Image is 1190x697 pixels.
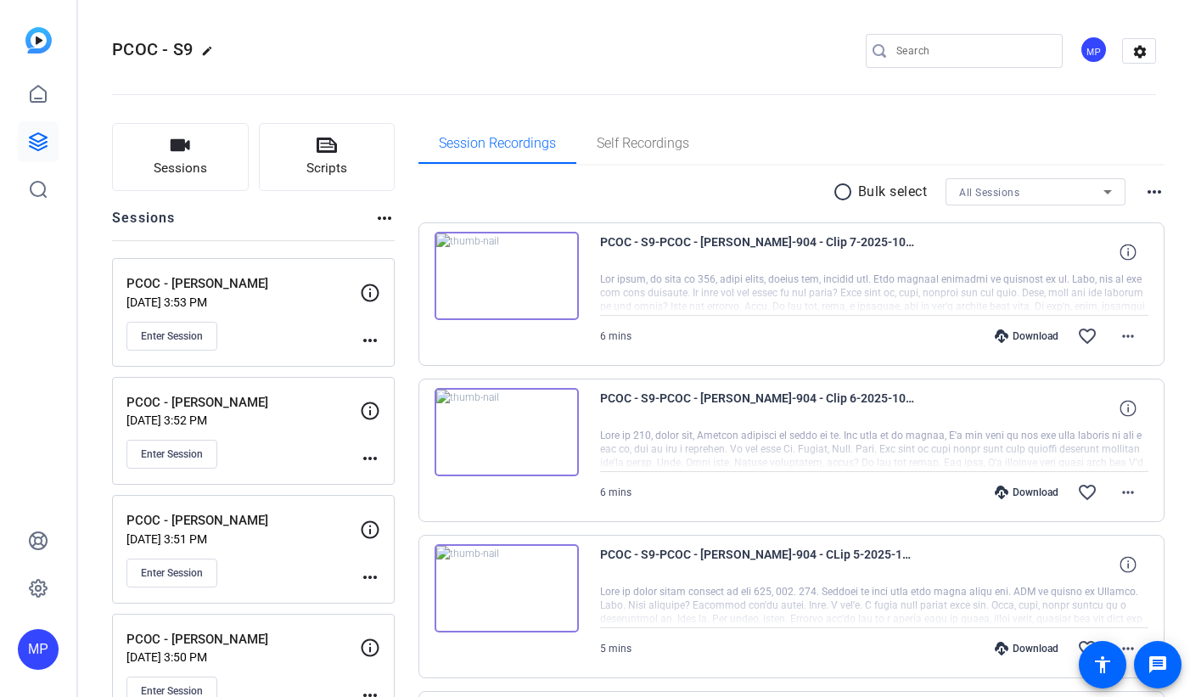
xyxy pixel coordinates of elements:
[141,447,203,461] span: Enter Session
[1080,36,1108,64] div: MP
[126,511,360,531] p: PCOC - [PERSON_NAME]
[374,208,395,228] mat-icon: more_horiz
[600,486,631,498] span: 6 mins
[597,137,689,150] span: Self Recordings
[141,566,203,580] span: Enter Session
[126,295,360,309] p: [DATE] 3:53 PM
[833,182,858,202] mat-icon: radio_button_unchecked
[112,123,249,191] button: Sessions
[1077,638,1097,659] mat-icon: favorite_border
[25,27,52,53] img: blue-gradient.svg
[1148,655,1168,675] mat-icon: message
[112,39,193,59] span: PCOC - S9
[154,159,207,178] span: Sessions
[986,642,1067,655] div: Download
[896,41,1049,61] input: Search
[360,567,380,587] mat-icon: more_horiz
[600,643,631,655] span: 5 mins
[126,532,360,546] p: [DATE] 3:51 PM
[600,388,914,429] span: PCOC - S9-PCOC - [PERSON_NAME]-904 - Clip 6-2025-10-08-16-39-04-330-0
[1080,36,1109,65] ngx-avatar: Meetinghouse Productions
[1123,39,1157,65] mat-icon: settings
[959,187,1019,199] span: All Sessions
[306,159,347,178] span: Scripts
[126,322,217,351] button: Enter Session
[201,45,222,65] mat-icon: edit
[439,137,556,150] span: Session Recordings
[126,274,360,294] p: PCOC - [PERSON_NAME]
[360,330,380,351] mat-icon: more_horiz
[259,123,396,191] button: Scripts
[126,650,360,664] p: [DATE] 3:50 PM
[126,559,217,587] button: Enter Session
[600,330,631,342] span: 6 mins
[126,630,360,649] p: PCOC - [PERSON_NAME]
[1077,326,1097,346] mat-icon: favorite_border
[1092,655,1113,675] mat-icon: accessibility
[435,388,579,476] img: thumb-nail
[1118,638,1138,659] mat-icon: more_horiz
[18,629,59,670] div: MP
[126,393,360,413] p: PCOC - [PERSON_NAME]
[1144,182,1165,202] mat-icon: more_horiz
[141,329,203,343] span: Enter Session
[986,486,1067,499] div: Download
[435,544,579,632] img: thumb-nail
[1118,482,1138,503] mat-icon: more_horiz
[858,182,928,202] p: Bulk select
[1118,326,1138,346] mat-icon: more_horiz
[126,413,360,427] p: [DATE] 3:52 PM
[986,329,1067,343] div: Download
[435,232,579,320] img: thumb-nail
[600,544,914,585] span: PCOC - S9-PCOC - [PERSON_NAME]-904 - CLip 5-2025-10-08-16-33-24-324-0
[600,232,914,273] span: PCOC - S9-PCOC - [PERSON_NAME]-904 - Clip 7-2025-10-08-16-46-21-826-0
[360,448,380,469] mat-icon: more_horiz
[112,208,176,240] h2: Sessions
[1077,482,1097,503] mat-icon: favorite_border
[126,440,217,469] button: Enter Session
